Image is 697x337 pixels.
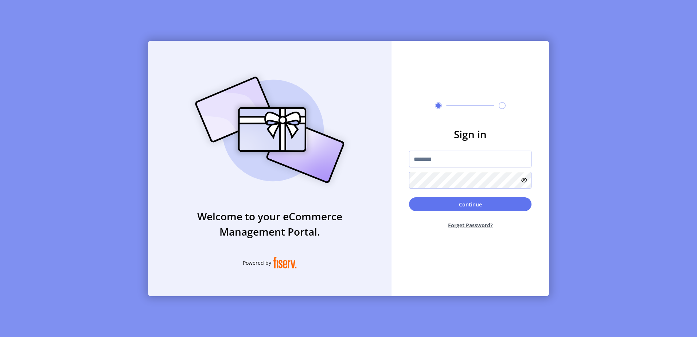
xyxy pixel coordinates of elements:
[409,216,531,235] button: Forget Password?
[184,69,355,191] img: card_Illustration.svg
[409,127,531,142] h3: Sign in
[148,209,392,239] h3: Welcome to your eCommerce Management Portal.
[243,259,271,267] span: Powered by
[409,197,531,211] button: Continue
